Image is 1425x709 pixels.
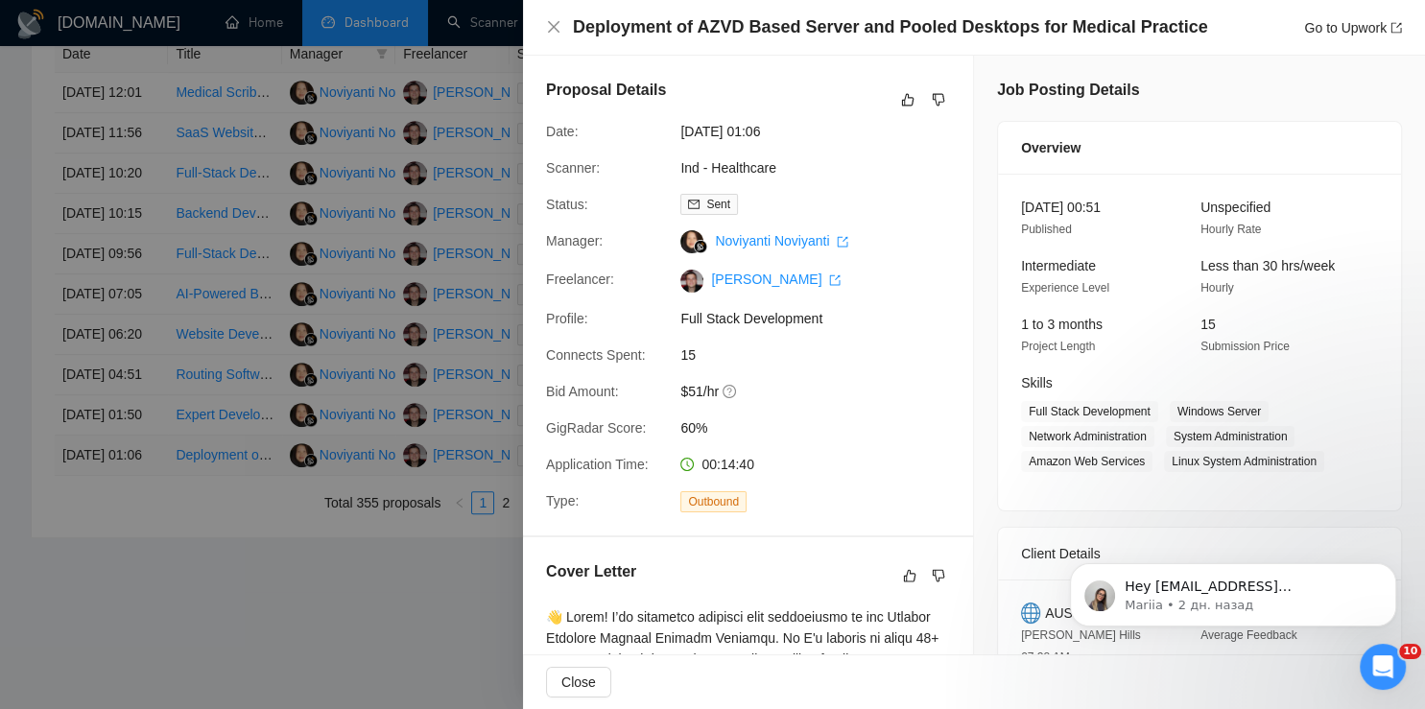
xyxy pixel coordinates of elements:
button: dislike [927,564,950,587]
span: Outbound [680,491,747,512]
h5: Cover Letter [546,560,636,583]
a: Go to Upworkexport [1304,20,1402,35]
span: Full Stack Development [1021,401,1158,422]
h5: Proposal Details [546,79,666,102]
span: 15 [680,344,968,366]
span: clock-circle [680,458,694,471]
div: Client Details [1021,528,1378,579]
span: Overview [1021,137,1081,158]
img: gigradar-bm.png [694,240,707,253]
span: 00:14:40 [701,457,754,472]
span: 10 [1399,644,1421,659]
span: GigRadar Score: [546,420,646,436]
span: Scanner: [546,160,600,176]
span: Hourly [1200,281,1234,295]
span: Close [561,672,596,693]
span: Freelancer: [546,272,614,287]
span: Application Time: [546,457,649,472]
span: dislike [932,568,945,583]
iframe: Intercom live chat [1360,644,1406,690]
button: Close [546,667,611,697]
span: export [829,274,841,286]
span: Amazon Web Services [1021,451,1152,472]
span: Skills [1021,375,1053,390]
span: dislike [932,92,945,107]
span: 1 to 3 months [1021,317,1103,332]
span: 15 [1200,317,1216,332]
a: Noviyanti Noviyanti export [715,233,848,248]
span: Hourly Rate [1200,223,1261,236]
span: $51/hr [680,381,968,402]
iframe: Intercom notifications сообщение [1041,523,1425,657]
span: Status: [546,197,588,212]
span: Project Length [1021,340,1095,353]
h4: Deployment of AZVD Based Server and Pooled Desktops for Medical Practice [573,15,1208,39]
span: Submission Price [1200,340,1290,353]
span: [PERSON_NAME] Hills 07:28 AM [1021,628,1141,664]
span: [DATE] 00:51 [1021,200,1101,215]
span: question-circle [723,384,738,399]
span: export [1390,22,1402,34]
span: like [903,568,916,583]
span: Less than 30 hrs/week [1200,258,1335,273]
span: export [837,236,848,248]
span: [DATE] 01:06 [680,121,968,142]
span: Date: [546,124,578,139]
span: Sent [706,198,730,211]
span: Manager: [546,233,603,248]
span: System Administration [1166,426,1295,447]
span: Linux System Administration [1164,451,1324,472]
a: [PERSON_NAME] export [711,272,841,287]
span: like [901,92,914,107]
button: dislike [927,88,950,111]
button: Close [546,19,561,35]
span: Unspecified [1200,200,1271,215]
span: Full Stack Development [680,308,968,329]
img: c1bYBLFISfW-KFu5YnXsqDxdnhJyhFG7WZWQjmw4vq0-YF4TwjoJdqRJKIWeWIjxa9 [680,270,703,293]
span: Experience Level [1021,281,1109,295]
span: 60% [680,417,968,438]
span: Windows Server [1170,401,1269,422]
button: like [898,564,921,587]
span: Published [1021,223,1072,236]
h5: Job Posting Details [997,79,1139,102]
span: Network Administration [1021,426,1154,447]
span: Profile: [546,311,588,326]
span: close [546,19,561,35]
span: Connects Spent: [546,347,646,363]
span: Bid Amount: [546,384,619,399]
img: 🌐 [1021,603,1040,624]
span: Type: [546,493,579,508]
a: Ind - Healthcare [680,160,776,176]
span: Intermediate [1021,258,1096,273]
button: like [896,88,919,111]
span: mail [688,199,700,210]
